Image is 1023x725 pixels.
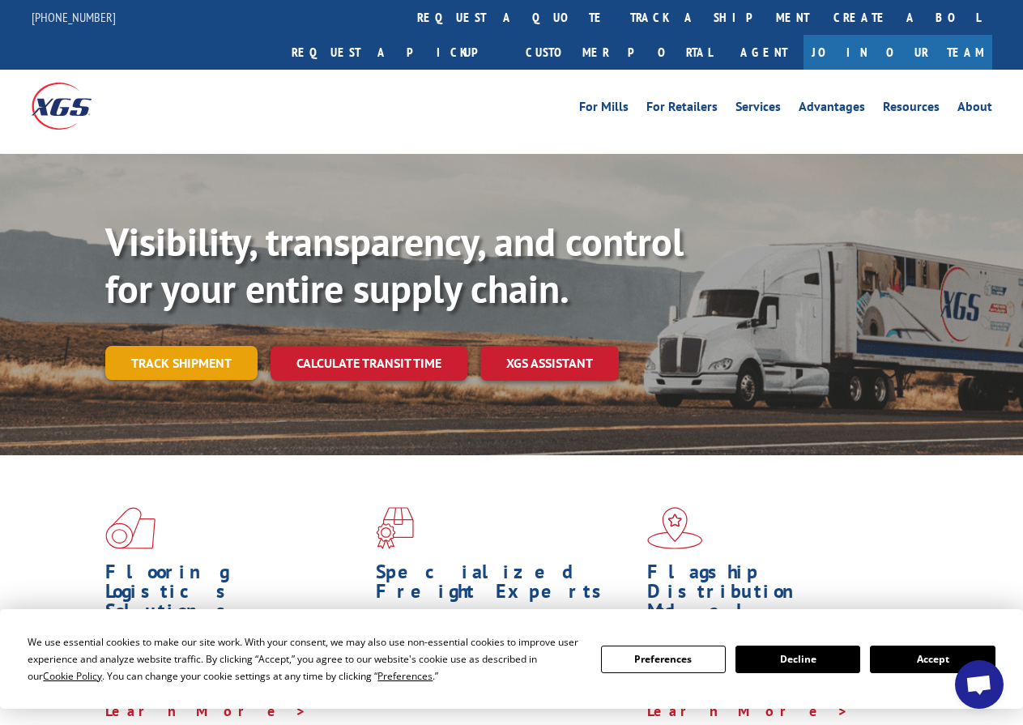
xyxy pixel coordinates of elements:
img: xgs-icon-total-supply-chain-intelligence-red [105,507,156,549]
a: Advantages [799,100,865,118]
div: We use essential cookies to make our site work. With your consent, we may also use non-essential ... [28,633,581,684]
img: xgs-icon-focused-on-flooring-red [376,507,414,549]
a: Services [735,100,781,118]
span: Cookie Policy [43,669,102,683]
a: Learn More > [647,702,849,720]
a: Customer Portal [514,35,724,70]
a: Learn More > [105,702,307,720]
h1: Specialized Freight Experts [376,562,634,609]
span: Preferences [377,669,433,683]
a: Request a pickup [279,35,514,70]
a: Agent [724,35,803,70]
a: Calculate transit time [271,346,467,381]
a: XGS ASSISTANT [480,346,619,381]
a: Track shipment [105,346,258,380]
a: Join Our Team [803,35,992,70]
h1: Flagship Distribution Model [647,562,906,629]
a: About [957,100,992,118]
a: [PHONE_NUMBER] [32,9,116,25]
a: Resources [883,100,940,118]
button: Preferences [601,646,726,673]
a: For Retailers [646,100,718,118]
button: Accept [870,646,995,673]
a: For Mills [579,100,629,118]
img: xgs-icon-flagship-distribution-model-red [647,507,703,549]
button: Decline [735,646,860,673]
h1: Flooring Logistics Solutions [105,562,364,629]
div: Open chat [955,660,1004,709]
b: Visibility, transparency, and control for your entire supply chain. [105,216,684,313]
